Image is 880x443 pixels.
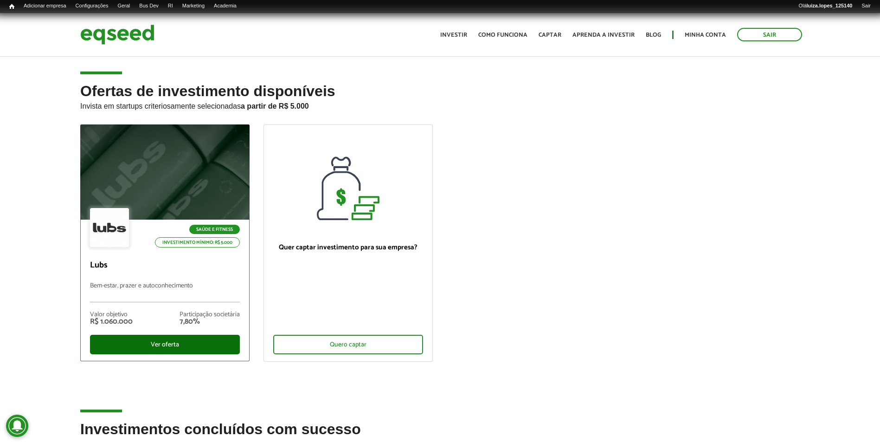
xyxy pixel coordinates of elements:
[539,32,561,38] a: Captar
[80,83,800,124] h2: Ofertas de investimento disponíveis
[80,99,800,111] p: Invista em startups criteriosamente selecionadas
[209,2,241,10] a: Academia
[572,32,635,38] a: Aprenda a investir
[189,225,240,234] p: Saúde e Fitness
[857,2,875,10] a: Sair
[135,2,163,10] a: Bus Dev
[90,312,133,318] div: Valor objetivo
[163,2,178,10] a: RI
[273,335,423,354] div: Quero captar
[737,28,802,41] a: Sair
[90,318,133,326] div: R$ 1.060.000
[180,318,240,326] div: 7,80%
[241,102,309,110] strong: a partir de R$ 5.000
[263,124,433,362] a: Quer captar investimento para sua empresa? Quero captar
[90,261,240,271] p: Lubs
[180,312,240,318] div: Participação societária
[90,335,240,354] div: Ver oferta
[478,32,527,38] a: Como funciona
[113,2,135,10] a: Geral
[273,243,423,252] p: Quer captar investimento para sua empresa?
[155,237,240,248] p: Investimento mínimo: R$ 5.000
[794,2,857,10] a: Oláluiza.lopes_125140
[80,124,250,361] a: Saúde e Fitness Investimento mínimo: R$ 5.000 Lubs Bem-estar, prazer e autoconhecimento Valor obj...
[178,2,209,10] a: Marketing
[440,32,467,38] a: Investir
[71,2,113,10] a: Configurações
[90,282,240,302] p: Bem-estar, prazer e autoconhecimento
[807,3,853,8] strong: luiza.lopes_125140
[19,2,71,10] a: Adicionar empresa
[9,3,14,10] span: Início
[646,32,661,38] a: Blog
[5,2,19,11] a: Início
[685,32,726,38] a: Minha conta
[80,22,154,47] img: EqSeed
